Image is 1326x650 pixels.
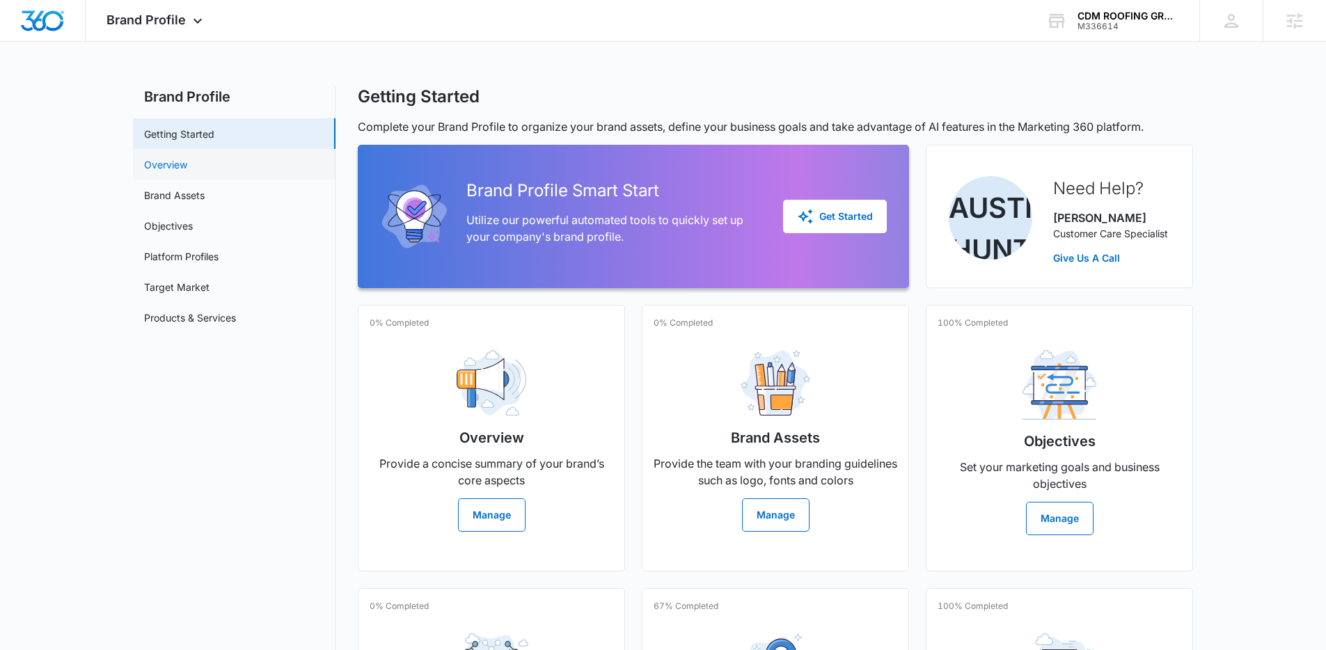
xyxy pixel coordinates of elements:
h2: Need Help? [1053,176,1168,201]
p: Set your marketing goals and business objectives [938,459,1181,492]
div: account name [1078,10,1179,22]
a: Products & Services [144,310,236,325]
p: 100% Completed [938,600,1008,612]
p: Provide the team with your branding guidelines such as logo, fonts and colors [654,455,897,489]
h2: Brand Profile [133,86,336,107]
h2: Brand Profile Smart Start [466,178,761,203]
h1: Getting Started [358,86,480,107]
button: Get Started [783,200,887,233]
div: account id [1078,22,1179,31]
h2: Brand Assets [731,427,820,448]
div: Get Started [797,208,873,225]
p: 0% Completed [370,317,429,329]
img: Austin Hunt [949,176,1032,260]
p: Customer Care Specialist [1053,226,1168,241]
a: Target Market [144,280,210,294]
h2: Overview [459,427,524,448]
a: Platform Profiles [144,249,219,264]
a: Give Us A Call [1053,251,1168,265]
a: 100% CompletedObjectivesSet your marketing goals and business objectivesManage [926,305,1193,571]
p: 100% Completed [938,317,1008,329]
a: Brand Assets [144,188,205,203]
p: Provide a concise summary of your brand’s core aspects [370,455,613,489]
p: Utilize our powerful automated tools to quickly set up your company's brand profile. [466,212,761,245]
h2: Objectives [1024,431,1096,452]
span: Brand Profile [106,13,186,27]
button: Manage [742,498,810,532]
p: 67% Completed [654,600,718,612]
a: Overview [144,157,187,172]
button: Manage [1026,502,1094,535]
a: Getting Started [144,127,214,141]
p: [PERSON_NAME] [1053,209,1168,226]
p: Complete your Brand Profile to organize your brand assets, define your business goals and take ad... [358,118,1193,135]
a: Objectives [144,219,193,233]
a: 0% CompletedBrand AssetsProvide the team with your branding guidelines such as logo, fonts and co... [642,305,909,571]
p: 0% Completed [654,317,713,329]
button: Manage [458,498,526,532]
a: 0% CompletedOverviewProvide a concise summary of your brand’s core aspectsManage [358,305,625,571]
p: 0% Completed [370,600,429,612]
